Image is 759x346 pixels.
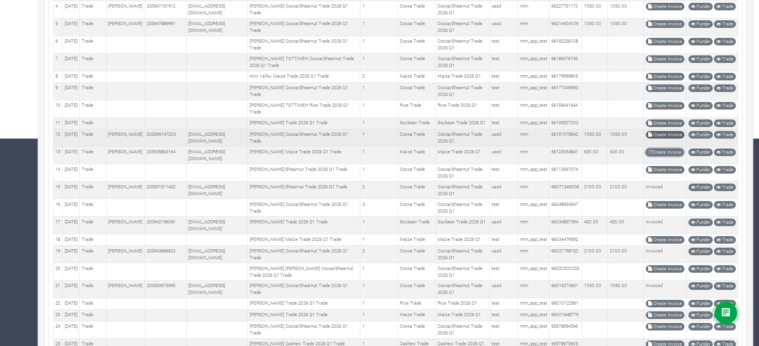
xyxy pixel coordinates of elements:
[53,82,63,100] td: 9
[80,263,106,281] td: Trade
[714,166,736,174] a: Trade
[398,217,436,234] td: Soybean Trade
[360,18,398,36] td: 1
[608,280,644,298] td: 1050.00
[248,246,360,263] td: [PERSON_NAME] Cocoa/Shearnut Trade 2026 Q1 Trade
[248,71,360,82] td: mini Yalley Maize Trade 2026 Q1 Trade
[53,199,63,217] td: 16
[436,298,490,309] td: Rice Trade 2026 Q1
[608,129,644,147] td: 1050.00
[646,149,684,156] a: Create Invoice
[490,71,518,82] td: test
[608,1,644,18] td: 1050.00
[582,182,608,199] td: 2100.00
[518,234,549,246] td: mtn_app_test
[80,147,106,164] td: Trade
[688,38,713,45] a: Funder
[646,201,684,209] a: Create Invoice
[688,265,713,273] a: Funder
[714,55,736,63] a: Trade
[688,184,713,191] a: Funder
[714,201,736,209] a: Trade
[549,100,582,117] td: 66159441644
[63,164,80,182] td: [DATE]
[63,263,80,281] td: [DATE]
[714,248,736,255] a: Trade
[549,129,582,147] td: 66151078542
[436,18,490,36] td: Cocoa/Shearnut Trade 2026 Q1
[714,84,736,92] a: Trade
[63,100,80,117] td: [DATE]
[53,217,63,234] td: 17
[549,164,582,182] td: 66113567074
[360,280,398,298] td: 1
[53,18,63,36] td: 5
[360,36,398,53] td: 1
[646,166,684,174] a: Create Invoice
[714,219,736,226] a: Trade
[80,280,106,298] td: Trade
[63,71,80,82] td: [DATE]
[490,1,518,18] td: ussd
[714,184,736,191] a: Trade
[490,53,518,71] td: test
[106,1,145,18] td: [PERSON_NAME]
[53,147,63,164] td: 13
[646,84,684,92] a: Create Invoice
[53,263,63,281] td: 20
[688,201,713,209] a: Funder
[398,182,436,199] td: Cocoa Trade
[360,71,398,82] td: 2
[518,280,549,298] td: mtn
[549,199,582,217] td: 66048934547
[360,199,398,217] td: 3
[518,246,549,263] td: mtn
[398,147,436,164] td: Maize Trade
[714,323,736,330] a: Trade
[360,82,398,100] td: 1
[518,164,549,182] td: mtn_app_test
[436,147,490,164] td: Maize Trade 2026 Q1
[186,280,248,298] td: [EMAIL_ADDRESS][DOMAIN_NAME]
[608,182,644,199] td: 2100.00
[53,234,63,246] td: 18
[608,217,644,234] td: 420.00
[248,164,360,182] td: [PERSON_NAME]/Shearnut Trade 2026 Q1 Trade
[549,263,582,281] td: 66020500235
[646,300,684,307] a: Create Invoice
[106,182,145,199] td: [PERSON_NAME]
[63,53,80,71] td: [DATE]
[490,263,518,281] td: test
[53,36,63,53] td: 6
[582,246,608,263] td: 2100.00
[186,129,248,147] td: [EMAIL_ADDRESS][DOMAIN_NAME]
[582,147,608,164] td: 630.00
[106,246,145,263] td: [PERSON_NAME]
[646,73,684,80] a: Create Invoice
[518,1,549,18] td: mtn
[646,3,684,10] a: Create Invoice
[53,129,63,147] td: 12
[80,217,106,234] td: Trade
[549,117,582,129] td: 66155927002
[688,3,713,10] a: Funder
[398,100,436,117] td: Rice Trade
[398,117,436,129] td: Soybean Trade
[714,282,736,290] a: Trade
[360,117,398,129] td: 1
[248,234,360,246] td: [PERSON_NAME] Maize Trade 2026 Q1 Trade
[714,102,736,109] a: Trade
[646,55,684,63] a: Create Invoice
[518,263,549,281] td: mtn_app_test
[53,100,63,117] td: 10
[360,53,398,71] td: 1
[360,309,398,321] td: 1
[518,53,549,71] td: mtn_app_test
[53,280,63,298] td: 21
[53,71,63,82] td: 8
[360,100,398,117] td: 1
[490,182,518,199] td: ussd
[80,71,106,82] td: Trade
[398,263,436,281] td: Cocoa Trade
[398,164,436,182] td: Cocoa Trade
